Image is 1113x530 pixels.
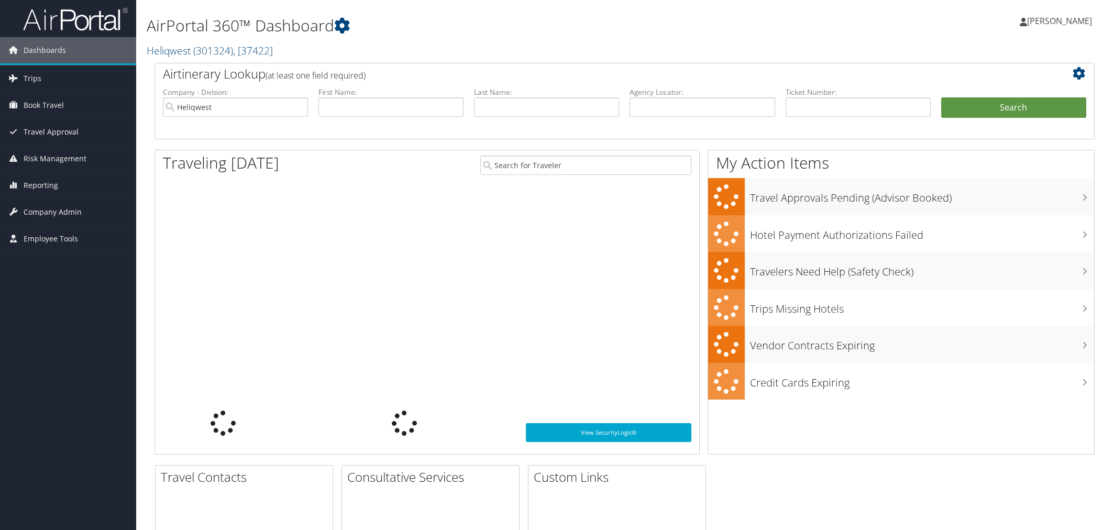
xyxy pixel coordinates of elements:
[24,119,79,145] span: Travel Approval
[24,92,64,118] span: Book Travel
[147,15,784,37] h1: AirPortal 360™ Dashboard
[750,259,1094,279] h3: Travelers Need Help (Safety Check)
[163,87,308,97] label: Company - Division:
[708,178,1094,215] a: Travel Approvals Pending (Advisor Booked)
[24,226,78,252] span: Employee Tools
[233,43,273,58] span: , [ 37422 ]
[708,215,1094,252] a: Hotel Payment Authorizations Failed
[786,87,931,97] label: Ticket Number:
[163,65,1008,83] h2: Airtinerary Lookup
[480,156,691,175] input: Search for Traveler
[941,97,1086,118] button: Search
[161,468,333,486] h2: Travel Contacts
[24,146,86,172] span: Risk Management
[193,43,233,58] span: ( 301324 )
[708,326,1094,363] a: Vendor Contracts Expiring
[24,65,41,92] span: Trips
[474,87,619,97] label: Last Name:
[708,152,1094,174] h1: My Action Items
[750,333,1094,353] h3: Vendor Contracts Expiring
[24,172,58,198] span: Reporting
[708,363,1094,400] a: Credit Cards Expiring
[708,252,1094,289] a: Travelers Need Help (Safety Check)
[347,468,519,486] h2: Consultative Services
[1027,15,1092,27] span: [PERSON_NAME]
[24,199,82,225] span: Company Admin
[630,87,775,97] label: Agency Locator:
[534,468,706,486] h2: Custom Links
[318,87,464,97] label: First Name:
[526,423,691,442] a: View SecurityLogic®
[266,70,366,81] span: (at least one field required)
[750,296,1094,316] h3: Trips Missing Hotels
[708,289,1094,326] a: Trips Missing Hotels
[23,7,128,31] img: airportal-logo.png
[750,223,1094,242] h3: Hotel Payment Authorizations Failed
[24,37,66,63] span: Dashboards
[163,152,279,174] h1: Traveling [DATE]
[1020,5,1103,37] a: [PERSON_NAME]
[147,43,273,58] a: Heliqwest
[750,370,1094,390] h3: Credit Cards Expiring
[750,185,1094,205] h3: Travel Approvals Pending (Advisor Booked)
